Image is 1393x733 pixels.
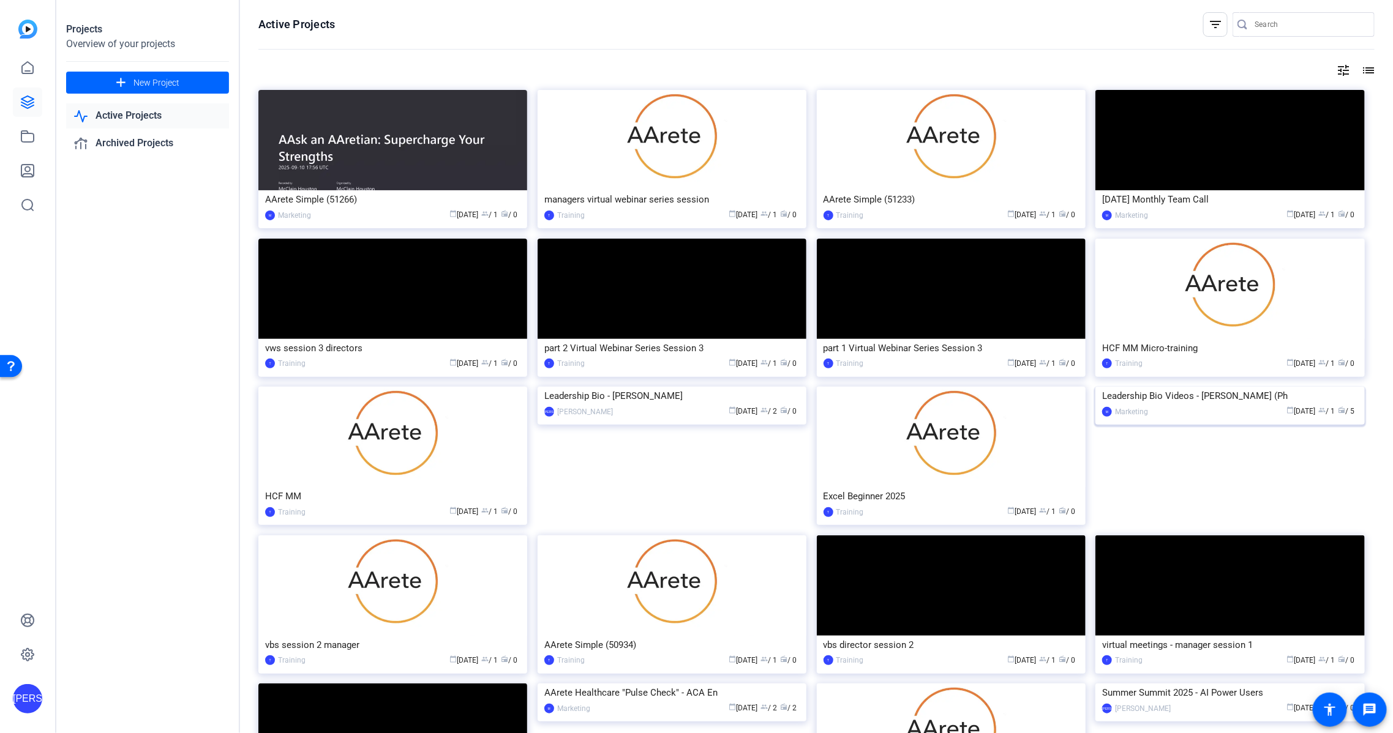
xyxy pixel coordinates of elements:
[760,406,768,414] span: group
[1287,210,1294,217] span: calendar_today
[1102,655,1112,665] div: T
[780,655,787,663] span: radio
[1115,702,1171,715] div: [PERSON_NAME]
[481,210,498,219] span: / 1
[1059,507,1067,514] span: radio
[481,210,489,217] span: group
[1008,655,1015,663] span: calendar_today
[278,654,306,666] div: Training
[1319,210,1326,217] span: group
[1319,406,1326,414] span: group
[1287,407,1316,415] span: [DATE]
[481,507,498,516] span: / 1
[557,406,613,418] div: [PERSON_NAME]
[1102,359,1112,368] div: T
[1059,656,1076,664] span: / 0
[1339,210,1355,219] span: / 0
[1339,210,1346,217] span: radio
[760,704,777,712] span: / 2
[66,37,229,51] div: Overview of your projects
[1040,655,1047,663] span: group
[258,17,335,32] h1: Active Projects
[824,507,833,517] div: T
[544,655,554,665] div: T
[501,210,517,219] span: / 0
[449,507,478,516] span: [DATE]
[729,407,757,415] span: [DATE]
[729,703,736,710] span: calendar_today
[544,190,800,209] div: managers virtual webinar series session
[729,656,757,664] span: [DATE]
[1255,17,1365,32] input: Search
[1102,387,1357,405] div: Leadership Bio Videos - [PERSON_NAME] (Ph
[481,359,498,368] span: / 1
[481,655,489,663] span: group
[1102,636,1357,654] div: virtual meetings - manager session 1
[1323,702,1337,717] mat-icon: accessibility
[481,656,498,664] span: / 1
[1339,656,1355,664] span: / 0
[66,22,229,37] div: Projects
[544,339,800,357] div: part 2 Virtual Webinar Series Session 3
[501,507,508,514] span: radio
[824,190,1079,209] div: AArete Simple (51233)
[1040,359,1047,366] span: group
[1008,656,1037,664] span: [DATE]
[1339,359,1346,366] span: radio
[66,131,229,156] a: Archived Projects
[836,209,864,221] div: Training
[1287,406,1294,414] span: calendar_today
[265,655,275,665] div: T
[1115,654,1143,666] div: Training
[1319,359,1335,368] span: / 1
[449,210,457,217] span: calendar_today
[501,656,517,664] span: / 0
[780,359,797,368] span: / 0
[1339,359,1355,368] span: / 0
[1102,210,1112,220] div: M
[544,210,554,220] div: T
[1059,655,1067,663] span: radio
[1208,17,1223,32] mat-icon: filter_list
[1008,507,1037,516] span: [DATE]
[760,359,768,366] span: group
[760,703,768,710] span: group
[1102,683,1357,702] div: Summer Summit 2025 - AI Power Users
[824,210,833,220] div: T
[1287,704,1316,712] span: [DATE]
[1336,63,1351,78] mat-icon: tune
[780,656,797,664] span: / 0
[501,210,508,217] span: radio
[544,704,554,713] div: M
[729,359,757,368] span: [DATE]
[278,506,306,518] div: Training
[544,636,800,654] div: AArete Simple (50934)
[1319,655,1326,663] span: group
[265,190,520,209] div: AArete Simple (51266)
[1319,359,1326,366] span: group
[1319,407,1335,415] span: / 1
[729,704,757,712] span: [DATE]
[265,339,520,357] div: vws session 3 directors
[836,654,864,666] div: Training
[1287,703,1294,710] span: calendar_today
[780,210,797,219] span: / 0
[557,654,585,666] div: Training
[1102,190,1357,209] div: [DATE] Monthly Team Call
[1040,507,1056,516] span: / 1
[1040,210,1047,217] span: group
[113,75,129,91] mat-icon: add
[544,359,554,368] div: T
[1319,656,1335,664] span: / 1
[1115,209,1148,221] div: Marketing
[13,684,42,713] div: [PERSON_NAME]
[501,359,508,366] span: radio
[780,703,787,710] span: radio
[133,76,179,89] span: New Project
[1059,210,1076,219] span: / 0
[1040,359,1056,368] span: / 1
[824,636,1079,654] div: vbs director session 2
[278,357,306,370] div: Training
[265,507,275,517] div: T
[557,702,590,715] div: Marketing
